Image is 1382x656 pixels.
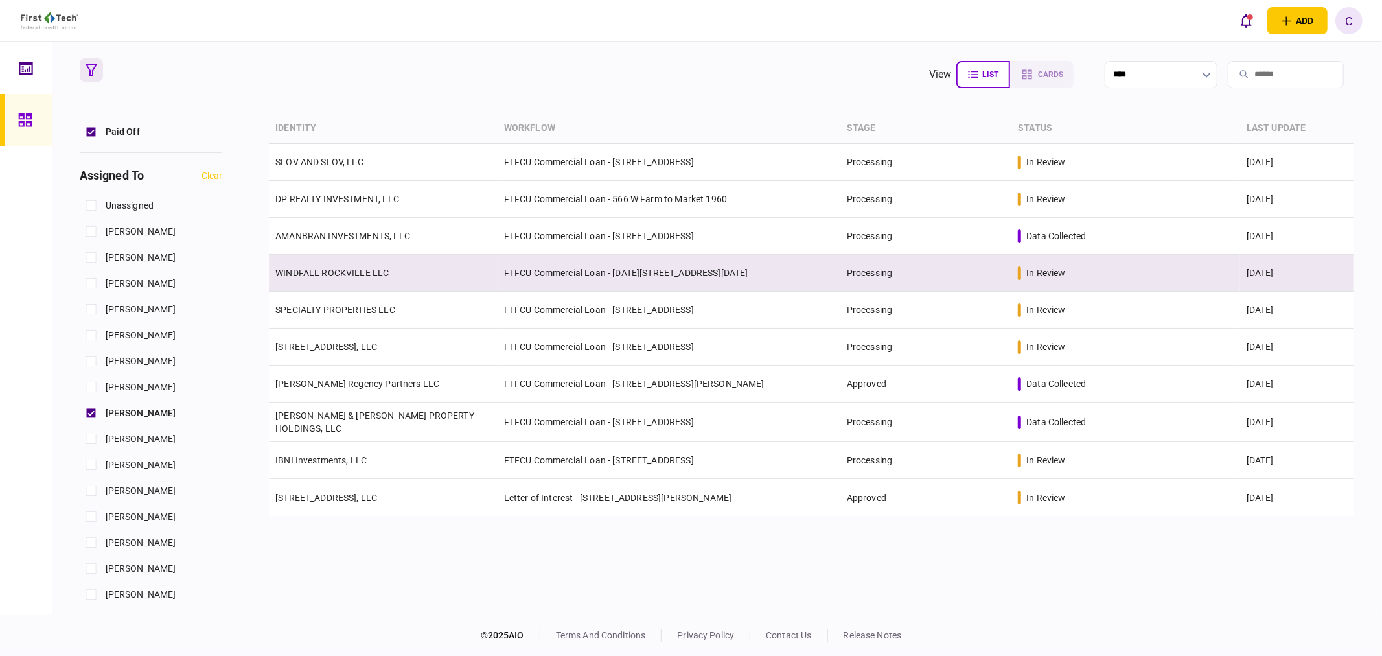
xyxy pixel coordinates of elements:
[269,113,498,144] th: identity
[106,484,176,498] span: [PERSON_NAME]
[956,61,1010,88] button: list
[1026,229,1086,242] div: data collected
[1240,181,1354,218] td: [DATE]
[1240,113,1354,144] th: last update
[1240,366,1354,403] td: [DATE]
[1026,416,1086,428] div: data collected
[21,12,78,29] img: client company logo
[275,410,474,434] a: [PERSON_NAME] & [PERSON_NAME] PROPERTY HOLDINGS, LLC
[481,629,540,642] div: © 2025 AIO
[840,181,1011,218] td: Processing
[106,432,176,446] span: [PERSON_NAME]
[106,536,176,550] span: [PERSON_NAME]
[106,510,176,524] span: [PERSON_NAME]
[498,366,840,403] td: FTFCU Commercial Loan - [STREET_ADDRESS][PERSON_NAME]
[106,381,176,394] span: [PERSON_NAME]
[556,630,646,640] a: terms and conditions
[275,342,377,352] a: [STREET_ADDRESS], LLC
[840,218,1011,255] td: Processing
[1026,454,1065,467] div: in review
[275,157,363,167] a: SLOV AND SLOV, LLC
[106,588,176,602] span: [PERSON_NAME]
[1038,70,1063,79] span: cards
[1011,113,1240,144] th: status
[106,458,176,472] span: [PERSON_NAME]
[1026,303,1065,316] div: in review
[840,366,1011,403] td: Approved
[275,455,367,465] a: IBNI Investments, LLC
[1026,156,1065,169] div: in review
[106,355,176,368] span: [PERSON_NAME]
[1026,266,1065,279] div: in review
[498,113,840,144] th: workflow
[106,562,176,576] span: [PERSON_NAME]
[498,181,840,218] td: FTFCU Commercial Loan - 566 W Farm to Market 1960
[275,194,399,204] a: DP REALTY INVESTMENT, LLC
[106,251,176,264] span: [PERSON_NAME]
[202,170,222,181] button: clear
[929,67,952,82] div: view
[80,170,144,182] h3: assigned to
[1240,292,1354,329] td: [DATE]
[106,329,176,342] span: [PERSON_NAME]
[1240,218,1354,255] td: [DATE]
[1026,193,1065,205] div: in review
[840,329,1011,366] td: Processing
[982,70,998,79] span: list
[1240,442,1354,479] td: [DATE]
[1026,491,1065,504] div: in review
[1240,403,1354,442] td: [DATE]
[498,255,840,292] td: FTFCU Commercial Loan - [DATE][STREET_ADDRESS][DATE]
[1240,255,1354,292] td: [DATE]
[498,218,840,255] td: FTFCU Commercial Loan - [STREET_ADDRESS]
[498,403,840,442] td: FTFCU Commercial Loan - [STREET_ADDRESS]
[275,231,410,241] a: AMANBRAN INVESTMENTS, LLC
[275,493,377,503] a: [STREET_ADDRESS], LLC
[498,329,840,366] td: FTFCU Commercial Loan - [STREET_ADDRESS]
[106,199,154,213] span: unassigned
[1335,7,1363,34] button: C
[498,292,840,329] td: FTFCU Commercial Loan - [STREET_ADDRESS]
[1240,144,1354,181] td: [DATE]
[1232,7,1260,34] button: open notifications list
[1026,340,1065,353] div: in review
[498,144,840,181] td: FTFCU Commercial Loan - [STREET_ADDRESS]
[106,225,176,239] span: [PERSON_NAME]
[1240,479,1354,516] td: [DATE]
[840,403,1011,442] td: Processing
[498,442,840,479] td: FTFCU Commercial Loan - [STREET_ADDRESS]
[498,479,840,516] td: Letter of Interest - [STREET_ADDRESS][PERSON_NAME]
[840,479,1011,516] td: Approved
[677,630,734,640] a: privacy policy
[275,268,389,278] a: WINDFALL ROCKVILLE LLC
[840,292,1011,329] td: Processing
[840,442,1011,479] td: Processing
[106,406,176,420] span: [PERSON_NAME]
[106,277,176,290] span: [PERSON_NAME]
[106,303,176,316] span: [PERSON_NAME]
[1026,377,1086,390] div: data collected
[840,144,1011,181] td: Processing
[1267,7,1328,34] button: open adding identity options
[766,630,811,640] a: contact us
[844,630,902,640] a: release notes
[275,379,439,389] a: [PERSON_NAME] Regency Partners LLC
[275,305,395,315] a: SPECIALTY PROPERTIES LLC
[1240,329,1354,366] td: [DATE]
[106,125,140,139] span: Paid Off
[840,255,1011,292] td: Processing
[840,113,1011,144] th: stage
[1010,61,1074,88] button: cards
